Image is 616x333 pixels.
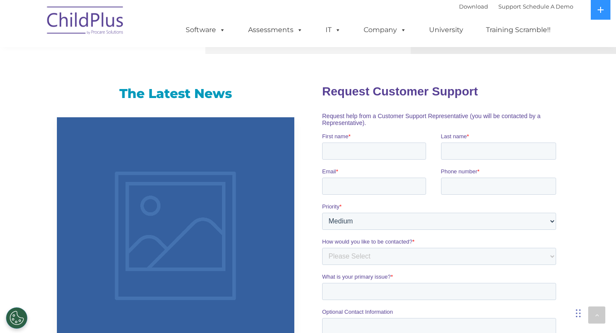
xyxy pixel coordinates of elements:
[240,21,311,39] a: Assessments
[421,21,472,39] a: University
[459,3,573,10] font: |
[177,21,234,39] a: Software
[57,85,294,102] h3: The Latest News
[477,21,559,39] a: Training Scramble!!
[459,3,488,10] a: Download
[43,0,128,43] img: ChildPlus by Procare Solutions
[472,241,616,333] iframe: Chat Widget
[498,3,521,10] a: Support
[317,21,349,39] a: IT
[576,300,581,326] div: Drag
[355,21,415,39] a: Company
[523,3,573,10] a: Schedule A Demo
